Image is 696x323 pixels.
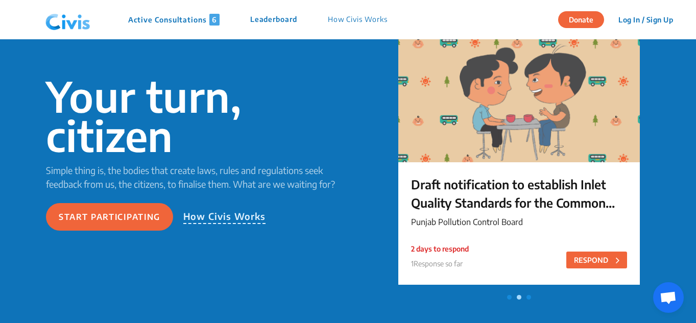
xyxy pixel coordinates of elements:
[128,14,220,26] p: Active Consultations
[250,14,297,26] p: Leaderboard
[411,175,627,212] p: Draft notification to establish Inlet Quality Standards for the Common Effluent Treatment Plant (...
[398,35,640,290] a: Draft notification to establish Inlet Quality Standards for the Common Effluent Treatment Plant (...
[612,12,680,28] button: Log In / Sign Up
[653,282,684,313] div: Open chat
[41,5,94,35] img: navlogo.png
[414,259,463,268] span: Response so far
[46,203,173,231] button: Start participating
[411,243,469,254] p: 2 days to respond
[411,216,627,228] p: Punjab Pollution Control Board
[328,14,388,26] p: How Civis Works
[411,258,469,269] p: 1
[558,11,604,28] button: Donate
[46,163,348,191] p: Simple thing is, the bodies that create laws, rules and regulations seek feedback from us, the ci...
[558,14,612,24] a: Donate
[183,209,266,224] p: How Civis Works
[566,252,627,268] button: RESPOND
[209,14,220,26] span: 6
[46,77,348,155] p: Your turn, citizen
